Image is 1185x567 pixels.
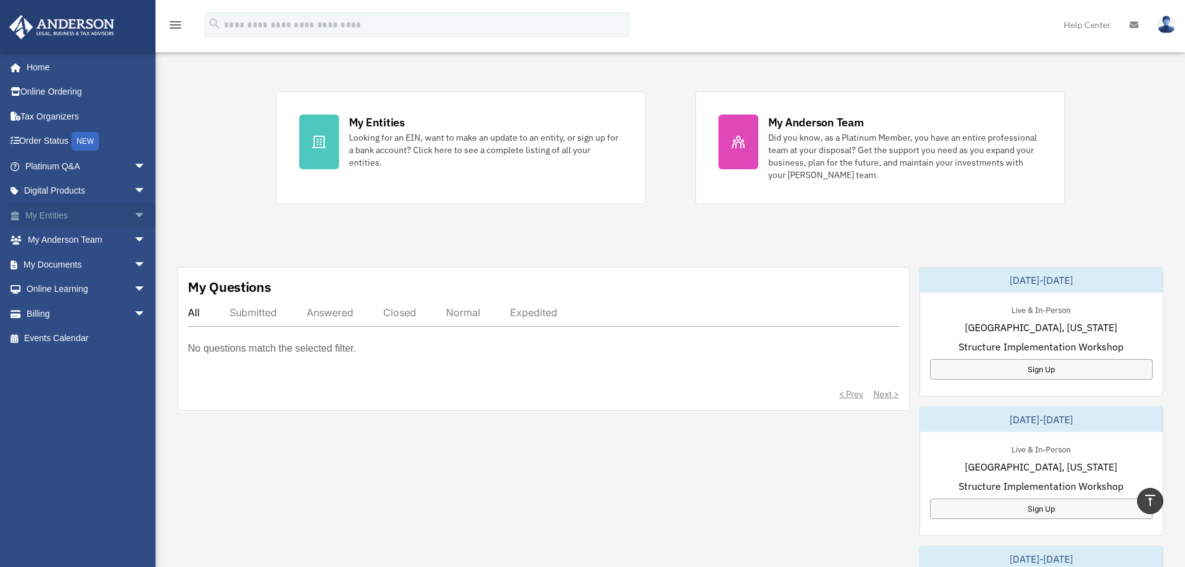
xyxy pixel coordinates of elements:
[188,340,356,357] p: No questions match the selected filter.
[9,203,165,228] a: My Entitiesarrow_drop_down
[230,306,277,319] div: Submitted
[920,407,1163,432] div: [DATE]-[DATE]
[168,22,183,32] a: menu
[930,499,1153,519] a: Sign Up
[930,359,1153,380] a: Sign Up
[134,154,159,179] span: arrow_drop_down
[1137,488,1163,514] a: vertical_align_top
[959,479,1123,494] span: Structure Implementation Workshop
[349,115,405,130] div: My Entities
[9,104,165,129] a: Tax Organizers
[9,55,159,80] a: Home
[276,91,646,204] a: My Entities Looking for an EIN, want to make an update to an entity, or sign up for a bank accoun...
[9,326,165,351] a: Events Calendar
[188,278,271,296] div: My Questions
[965,459,1117,474] span: [GEOGRAPHIC_DATA], [US_STATE]
[768,131,1042,181] div: Did you know, as a Platinum Member, you have an entire professional team at your disposal? Get th...
[168,17,183,32] i: menu
[1157,16,1176,34] img: User Pic
[695,91,1065,204] a: My Anderson Team Did you know, as a Platinum Member, you have an entire professional team at your...
[134,252,159,278] span: arrow_drop_down
[9,179,165,204] a: Digital Productsarrow_drop_down
[510,306,557,319] div: Expedited
[9,252,165,277] a: My Documentsarrow_drop_down
[1001,442,1080,455] div: Live & In-Person
[959,339,1123,354] span: Structure Implementation Workshop
[134,203,159,228] span: arrow_drop_down
[6,15,118,39] img: Anderson Advisors Platinum Portal
[383,306,416,319] div: Closed
[134,179,159,204] span: arrow_drop_down
[208,17,221,30] i: search
[134,301,159,327] span: arrow_drop_down
[446,306,480,319] div: Normal
[9,80,165,105] a: Online Ordering
[9,301,165,326] a: Billingarrow_drop_down
[188,306,200,319] div: All
[72,132,99,151] div: NEW
[1143,493,1158,508] i: vertical_align_top
[9,154,165,179] a: Platinum Q&Aarrow_drop_down
[1001,302,1080,316] div: Live & In-Person
[920,268,1163,293] div: [DATE]-[DATE]
[134,277,159,302] span: arrow_drop_down
[965,320,1117,335] span: [GEOGRAPHIC_DATA], [US_STATE]
[9,129,165,154] a: Order StatusNEW
[307,306,353,319] div: Answered
[768,115,864,130] div: My Anderson Team
[134,228,159,253] span: arrow_drop_down
[9,277,165,302] a: Online Learningarrow_drop_down
[349,131,623,169] div: Looking for an EIN, want to make an update to an entity, or sign up for a bank account? Click her...
[9,228,165,253] a: My Anderson Teamarrow_drop_down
